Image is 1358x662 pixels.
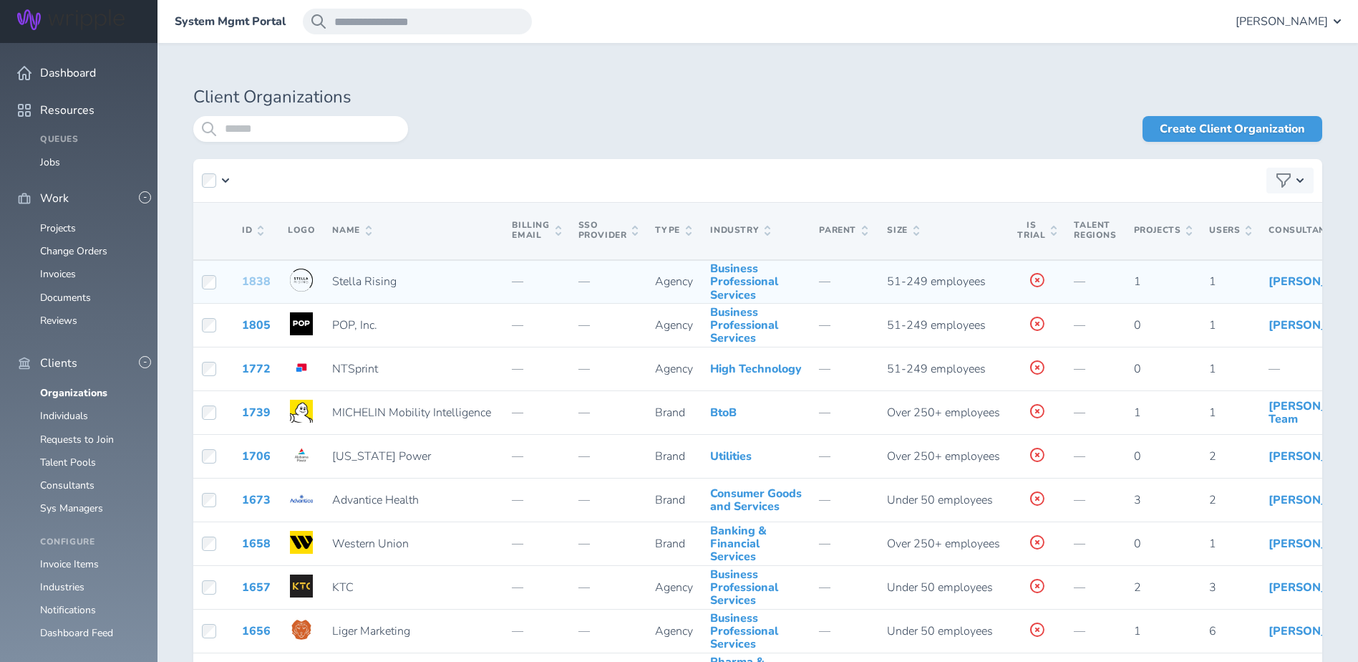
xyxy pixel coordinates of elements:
span: — [819,405,830,421]
img: Logo [290,531,313,554]
span: Under 50 employees [887,492,993,508]
a: Invoice Items [40,557,99,571]
span: 51-249 employees [887,317,986,333]
span: — [1074,623,1085,639]
span: — [819,448,830,464]
span: 1 [1209,361,1216,377]
a: 1739 [242,405,271,421]
a: Individuals [40,409,88,423]
a: Change Orders [40,244,107,258]
a: Talent Pools [40,456,96,469]
span: 2 [1209,492,1216,508]
span: — [1074,317,1085,333]
span: Billing Email [512,221,561,241]
h1: Client Organizations [193,87,1322,107]
span: [US_STATE] Power [332,448,431,464]
span: 1 [1134,274,1141,289]
img: Logo [290,269,313,292]
a: 1657 [242,580,271,595]
span: — [819,580,830,595]
p: — [512,319,561,332]
a: Business Professional Services [710,567,778,609]
a: Projects [40,221,76,235]
a: Jobs [40,155,60,169]
p: — [578,581,639,594]
span: Talent Regions [1074,219,1116,241]
span: 1 [1209,405,1216,421]
span: Dashboard [40,67,96,80]
span: Work [40,192,69,205]
p: — [512,494,561,507]
a: 1658 [242,536,271,552]
span: Users [1209,226,1251,236]
span: Is Trial [1017,221,1057,241]
span: 2 [1134,580,1141,595]
span: Clients [40,357,77,370]
span: 1 [1134,623,1141,639]
p: — [578,275,639,288]
p: — [578,625,639,638]
p: — [512,581,561,594]
span: — [1074,274,1085,289]
span: 1 [1209,317,1216,333]
span: — [819,492,830,508]
img: Logo [290,312,313,335]
a: Industries [40,580,84,594]
span: Consultant [1269,226,1343,236]
img: Wripple [17,9,125,30]
span: — [1269,361,1280,377]
span: 0 [1134,536,1141,552]
span: — [1074,405,1085,421]
span: Over 250+ employees [887,405,1000,421]
span: 0 [1134,361,1141,377]
h4: Queues [40,135,140,145]
a: Requests to Join [40,433,114,446]
span: 0 [1134,448,1141,464]
a: Organizations [40,386,107,400]
a: Consumer Goods and Services [710,486,802,514]
span: Agency [655,623,693,639]
span: 6 [1209,623,1216,639]
img: Logo [290,618,313,641]
a: Business Professional Services [710,304,778,347]
span: Size [887,226,918,236]
span: POP, Inc. [332,317,377,333]
a: Create Client Organization [1143,116,1322,142]
span: Type [655,226,691,236]
span: Brand [655,448,685,464]
span: 2 [1209,448,1216,464]
p: — [578,537,639,550]
span: Western Union [332,536,409,552]
span: MICHELIN Mobility Intelligence [332,405,491,421]
a: Consultants [40,479,94,492]
span: — [819,361,830,377]
span: — [819,623,830,639]
p: — [578,319,639,332]
span: Advantice Health [332,492,419,508]
a: Dashboard Feed [40,626,113,640]
span: Over 250+ employees [887,448,1000,464]
p: — [578,494,639,507]
a: Notifications [40,603,96,617]
span: Over 250+ employees [887,536,1000,552]
img: Logo [290,575,313,598]
span: 1 [1134,405,1141,421]
span: — [1074,536,1085,552]
img: Logo [290,443,313,466]
span: Brand [655,492,685,508]
a: 1673 [242,492,271,508]
span: 1 [1209,536,1216,552]
p: — [512,363,561,375]
a: 1706 [242,448,271,464]
a: 1805 [242,317,271,333]
span: ID [242,226,263,236]
span: Agency [655,317,693,333]
a: Utilities [710,448,752,464]
p: — [578,450,639,463]
span: 3 [1134,492,1141,508]
span: — [1074,580,1085,595]
span: — [819,536,830,552]
span: Agency [655,361,693,377]
span: — [819,317,830,333]
span: NTSprint [332,361,378,377]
